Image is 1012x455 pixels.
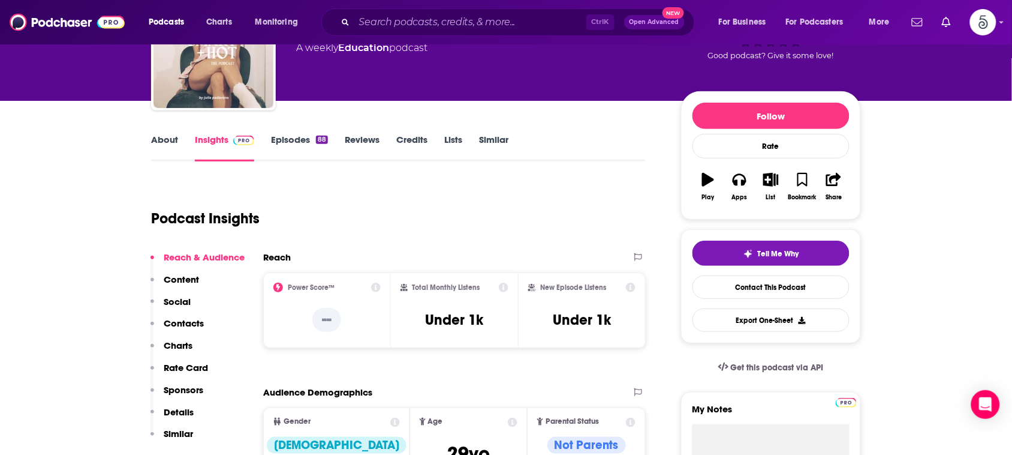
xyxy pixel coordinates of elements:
[692,134,850,158] div: Rate
[836,396,857,408] a: Pro website
[263,252,291,263] h2: Reach
[787,165,818,208] button: Bookmark
[479,134,508,161] a: Similar
[546,418,599,426] span: Parental Status
[198,13,239,32] a: Charts
[692,241,850,266] button: tell me why sparkleTell Me Why
[345,134,379,161] a: Reviews
[150,406,194,429] button: Details
[692,403,850,424] label: My Notes
[425,311,483,329] h3: Under 1k
[869,14,890,31] span: More
[692,276,850,299] a: Contact This Podcast
[206,14,232,31] span: Charts
[788,194,817,201] div: Bookmark
[692,165,724,208] button: Play
[150,340,192,362] button: Charts
[630,19,679,25] span: Open Advanced
[164,318,204,329] p: Contacts
[766,194,776,201] div: List
[709,353,833,382] a: Get this podcast via API
[195,134,254,161] a: InsightsPodchaser Pro
[818,165,850,208] button: Share
[150,318,204,340] button: Contacts
[333,8,706,36] div: Search podcasts, credits, & more...
[743,249,753,259] img: tell me why sparkle
[836,398,857,408] img: Podchaser Pro
[312,308,341,332] p: --
[937,12,956,32] a: Show notifications dropdown
[732,194,748,201] div: Apps
[151,134,178,161] a: About
[692,309,850,332] button: Export One-Sheet
[149,14,184,31] span: Podcasts
[396,134,427,161] a: Credits
[662,7,684,19] span: New
[263,387,372,398] h2: Audience Demographics
[710,13,781,32] button: open menu
[164,340,192,351] p: Charts
[10,11,125,34] img: Podchaser - Follow, Share and Rate Podcasts
[428,418,443,426] span: Age
[288,283,335,292] h2: Power Score™
[586,14,615,30] span: Ctrl K
[151,209,260,227] h1: Podcast Insights
[624,15,685,29] button: Open AdvancedNew
[354,13,586,32] input: Search podcasts, credits, & more...
[719,14,766,31] span: For Business
[338,42,389,53] a: Education
[547,437,626,454] div: Not Parents
[826,194,842,201] div: Share
[786,14,844,31] span: For Podcasters
[271,134,328,161] a: Episodes88
[755,165,787,208] button: List
[296,41,427,55] div: A weekly podcast
[247,13,314,32] button: open menu
[708,51,834,60] span: Good podcast? Give it some love!
[444,134,462,161] a: Lists
[164,296,191,307] p: Social
[164,428,193,439] p: Similar
[412,283,480,292] h2: Total Monthly Listens
[164,362,208,373] p: Rate Card
[150,362,208,384] button: Rate Card
[255,14,298,31] span: Monitoring
[164,384,203,396] p: Sponsors
[724,165,755,208] button: Apps
[970,9,996,35] span: Logged in as Spiral5-G2
[907,12,927,32] a: Show notifications dropdown
[150,252,245,274] button: Reach & Audience
[150,274,199,296] button: Content
[702,194,715,201] div: Play
[778,13,861,32] button: open menu
[233,136,254,145] img: Podchaser Pro
[284,418,311,426] span: Gender
[316,136,328,144] div: 88
[140,13,200,32] button: open menu
[692,103,850,129] button: Follow
[971,390,1000,419] div: Open Intercom Messenger
[150,428,193,450] button: Similar
[970,9,996,35] img: User Profile
[164,274,199,285] p: Content
[164,406,194,418] p: Details
[758,249,799,259] span: Tell Me Why
[267,437,406,454] div: [DEMOGRAPHIC_DATA]
[970,9,996,35] button: Show profile menu
[731,363,824,373] span: Get this podcast via API
[540,283,606,292] h2: New Episode Listens
[553,311,611,329] h3: Under 1k
[150,384,203,406] button: Sponsors
[150,296,191,318] button: Social
[164,252,245,263] p: Reach & Audience
[861,13,905,32] button: open menu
